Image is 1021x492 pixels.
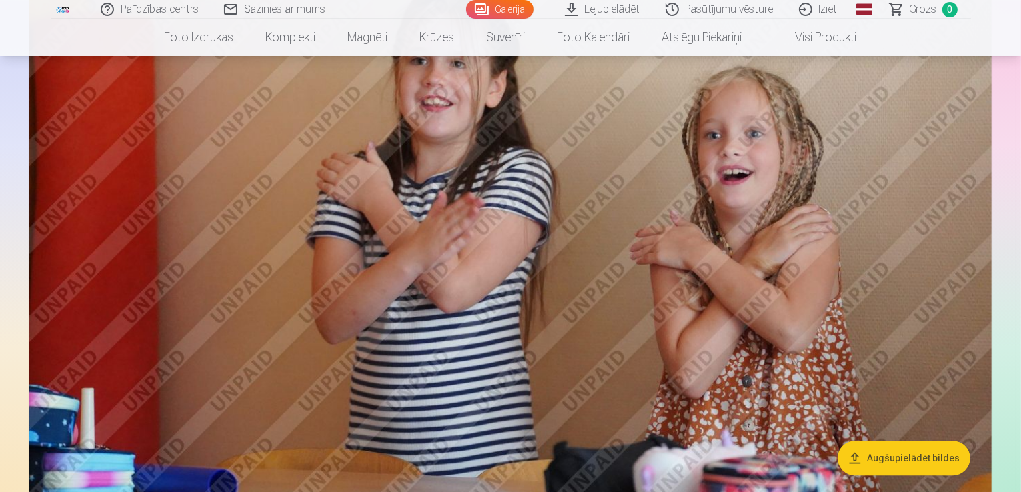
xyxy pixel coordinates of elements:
[471,19,542,56] a: Suvenīri
[646,19,758,56] a: Atslēgu piekariņi
[942,2,958,17] span: 0
[838,441,970,476] button: Augšupielādēt bildes
[404,19,471,56] a: Krūzes
[542,19,646,56] a: Foto kalendāri
[56,5,71,13] img: /fa1
[758,19,873,56] a: Visi produkti
[250,19,332,56] a: Komplekti
[332,19,404,56] a: Magnēti
[910,1,937,17] span: Grozs
[149,19,250,56] a: Foto izdrukas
